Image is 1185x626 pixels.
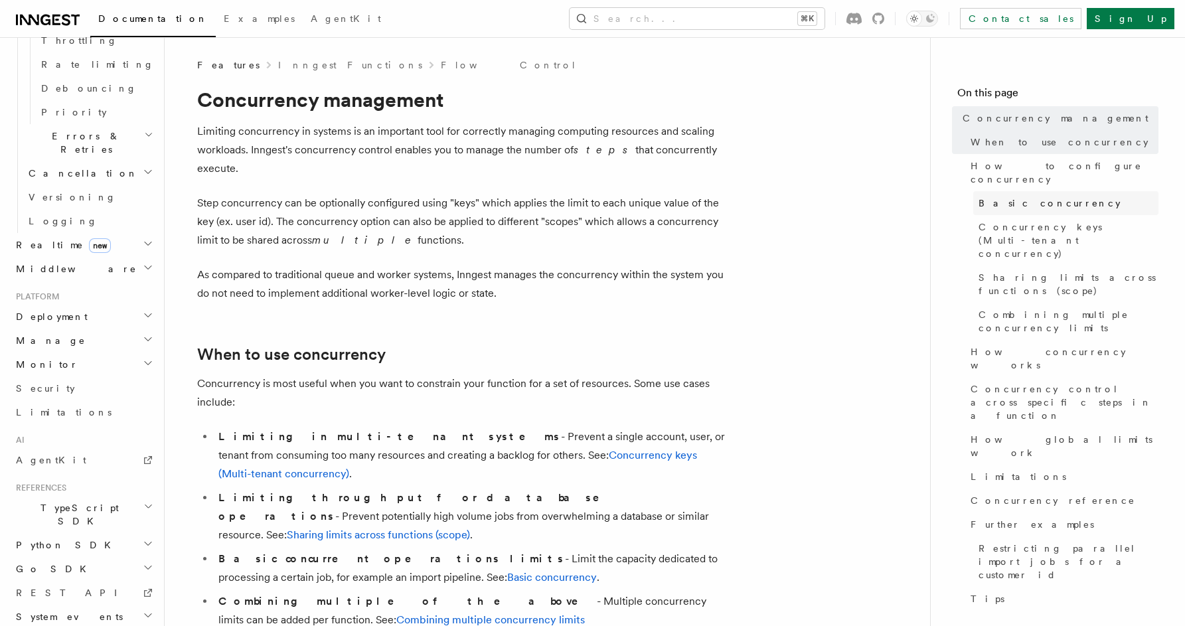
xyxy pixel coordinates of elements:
button: Manage [11,329,156,352]
span: How to configure concurrency [971,159,1158,186]
a: Basic concurrency [973,191,1158,215]
span: Features [197,58,260,72]
span: Concurrency keys (Multi-tenant concurrency) [979,220,1158,260]
li: - Prevent potentially high volume jobs from overwhelming a database or similar resource. See: . [214,489,728,544]
a: Limitations [965,465,1158,489]
span: TypeScript SDK [11,501,143,528]
a: Combining multiple concurrency limits [973,303,1158,340]
span: Middleware [11,262,137,275]
button: Go SDK [11,557,156,581]
a: Logging [23,209,156,233]
span: Further examples [971,518,1094,531]
span: Logging [29,216,98,226]
span: Realtime [11,238,111,252]
span: Documentation [98,13,208,24]
span: AgentKit [311,13,381,24]
a: Tips [965,587,1158,611]
a: Sharing limits across functions (scope) [287,528,470,541]
span: Restricting parallel import jobs for a customer id [979,542,1158,582]
button: Monitor [11,352,156,376]
span: When to use concurrency [971,135,1148,149]
span: Priority [41,107,107,117]
button: Errors & Retries [23,124,156,161]
a: Flow Control [441,58,577,72]
span: Manage [11,334,86,347]
span: Security [16,383,75,394]
span: AgentKit [16,455,86,465]
span: System events [11,610,123,623]
h4: On this page [957,85,1158,106]
span: Platform [11,291,60,302]
a: When to use concurrency [965,130,1158,154]
a: Contact sales [960,8,1081,29]
a: How to configure concurrency [965,154,1158,191]
em: steps [574,143,635,156]
a: Basic concurrency [507,571,597,584]
button: Realtimenew [11,233,156,257]
button: Deployment [11,305,156,329]
a: Documentation [90,4,216,37]
a: Rate limiting [36,52,156,76]
span: Tips [971,592,1004,605]
p: As compared to traditional queue and worker systems, Inngest manages the concurrency within the s... [197,266,728,303]
button: Toggle dark mode [906,11,938,27]
span: Basic concurrency [979,196,1121,210]
span: How concurrency works [971,345,1158,372]
span: References [11,483,66,493]
span: Concurrency reference [971,494,1135,507]
a: Inngest Functions [278,58,422,72]
a: Combining multiple concurrency limits [396,613,585,626]
span: Monitor [11,358,78,371]
li: - Limit the capacity dedicated to processing a certain job, for example an import pipeline. See: . [214,550,728,587]
a: REST API [11,581,156,605]
span: new [89,238,111,253]
span: How global limits work [971,433,1158,459]
button: TypeScript SDK [11,496,156,533]
span: Examples [224,13,295,24]
button: Search...⌘K [570,8,825,29]
p: Limiting concurrency in systems is an important tool for correctly managing computing resources a... [197,122,728,178]
a: Restricting parallel import jobs for a customer id [973,536,1158,587]
a: AgentKit [11,448,156,472]
a: Concurrency control across specific steps in a function [965,377,1158,428]
span: Debouncing [41,83,137,94]
em: multiple [312,234,418,246]
strong: Limiting throughput for database operations [218,491,618,522]
span: Concurrency management [963,112,1148,125]
span: Versioning [29,192,116,202]
a: How global limits work [965,428,1158,465]
a: Examples [216,4,303,36]
span: Deployment [11,310,88,323]
span: REST API [16,587,129,598]
a: AgentKit [303,4,389,36]
kbd: ⌘K [798,12,817,25]
span: Cancellation [23,167,138,180]
span: Python SDK [11,538,119,552]
span: Throttling [41,35,118,46]
p: Concurrency is most useful when you want to constrain your function for a set of resources. Some ... [197,374,728,412]
p: Step concurrency can be optionally configured using "keys" which applies the limit to each unique... [197,194,728,250]
li: - Prevent a single account, user, or tenant from consuming too many resources and creating a back... [214,428,728,483]
span: AI [11,435,25,445]
a: When to use concurrency [197,345,386,364]
button: Python SDK [11,533,156,557]
a: Further examples [965,512,1158,536]
a: Versioning [23,185,156,209]
span: Combining multiple concurrency limits [979,308,1158,335]
a: Concurrency reference [965,489,1158,512]
strong: Limiting in multi-tenant systems [218,430,561,443]
button: Middleware [11,257,156,281]
h1: Concurrency management [197,88,728,112]
span: Rate limiting [41,59,154,70]
a: Concurrency management [957,106,1158,130]
a: Limitations [11,400,156,424]
a: Debouncing [36,76,156,100]
a: How concurrency works [965,340,1158,377]
span: Limitations [971,470,1066,483]
button: Cancellation [23,161,156,185]
span: Sharing limits across functions (scope) [979,271,1158,297]
span: Go SDK [11,562,94,576]
a: Concurrency keys (Multi-tenant concurrency) [973,215,1158,266]
a: Priority [36,100,156,124]
a: Security [11,376,156,400]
